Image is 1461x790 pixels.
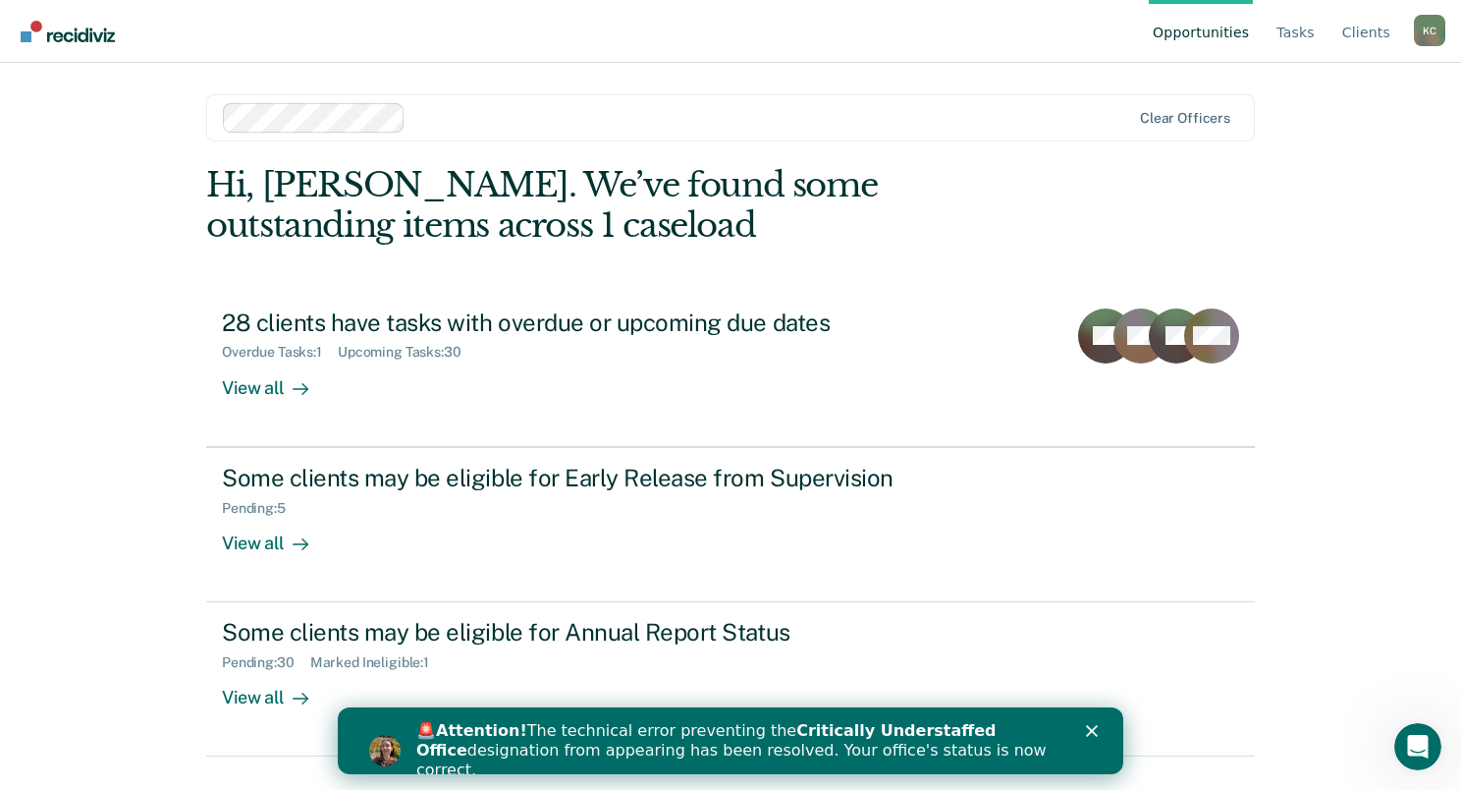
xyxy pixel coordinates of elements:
[222,671,332,709] div: View all
[222,464,911,492] div: Some clients may be eligible for Early Release from Supervision
[1414,15,1445,46] button: Profile dropdown button
[1140,110,1230,127] div: Clear officers
[21,21,115,42] img: Recidiviz
[206,293,1255,447] a: 28 clients have tasks with overdue or upcoming due datesOverdue Tasks:1Upcoming Tasks:30View all
[222,361,332,399] div: View all
[222,344,338,361] div: Overdue Tasks : 1
[338,344,477,361] div: Upcoming Tasks : 30
[222,618,911,647] div: Some clients may be eligible for Annual Report Status
[79,14,659,52] b: Critically Understaffed Office
[79,14,723,73] div: 🚨 The technical error preventing the designation from appearing has been resolved. Your office's ...
[206,447,1255,602] a: Some clients may be eligible for Early Release from SupervisionPending:5View all
[1394,723,1441,770] iframe: Intercom live chat
[206,165,1045,246] div: Hi, [PERSON_NAME]. We’ve found some outstanding items across 1 caseload
[748,18,768,29] div: Close
[222,516,332,554] div: View all
[222,654,310,671] div: Pending : 30
[222,309,911,337] div: 28 clients have tasks with overdue or upcoming due dates
[206,602,1255,757] a: Some clients may be eligible for Annual Report StatusPending:30Marked Ineligible:1View all
[98,14,189,32] b: Attention!
[338,707,1123,774] iframe: Intercom live chat banner
[1414,15,1445,46] div: K C
[222,500,301,517] div: Pending : 5
[310,654,445,671] div: Marked Ineligible : 1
